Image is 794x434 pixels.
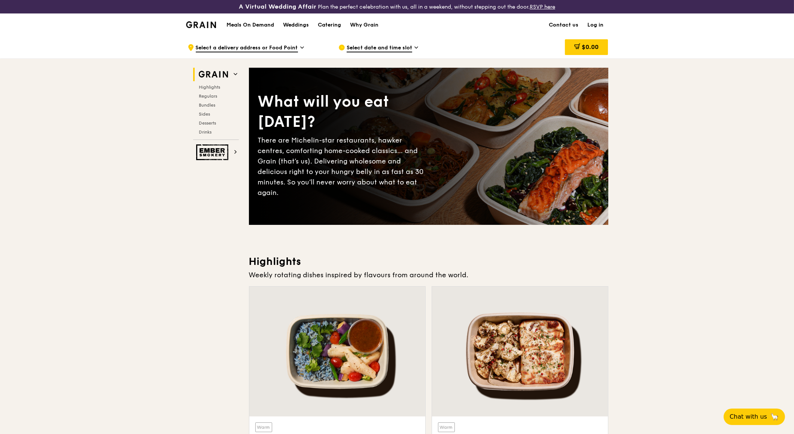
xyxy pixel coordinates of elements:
[730,412,767,421] span: Chat with us
[199,103,216,108] span: Bundles
[318,14,341,36] div: Catering
[186,21,216,28] img: Grain
[226,21,274,29] h1: Meals On Demand
[199,129,212,135] span: Drinks
[199,85,220,90] span: Highlights
[249,255,608,268] h3: Highlights
[196,44,298,52] span: Select a delivery address or Food Point
[346,14,383,36] a: Why Grain
[196,68,231,81] img: Grain web logo
[583,14,608,36] a: Log in
[186,13,216,36] a: GrainGrain
[199,120,216,126] span: Desserts
[283,14,309,36] div: Weddings
[724,409,785,425] button: Chat with us🦙
[582,43,599,51] span: $0.00
[279,14,313,36] a: Weddings
[249,270,608,280] div: Weekly rotating dishes inspired by flavours from around the world.
[438,422,455,432] div: Warm
[258,135,429,198] div: There are Michelin-star restaurants, hawker centres, comforting home-cooked classics… and Grain (...
[545,14,583,36] a: Contact us
[258,92,429,132] div: What will you eat [DATE]?
[199,94,217,99] span: Regulars
[770,412,779,421] span: 🦙
[347,44,412,52] span: Select date and time slot
[350,14,378,36] div: Why Grain
[199,111,210,117] span: Sides
[182,3,613,10] div: Plan the perfect celebration with us, all in a weekend, without stepping out the door.
[313,14,346,36] a: Catering
[196,144,231,160] img: Ember Smokery web logo
[255,422,272,432] div: Warm
[530,4,555,10] a: RSVP here
[239,3,316,10] h3: A Virtual Wedding Affair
